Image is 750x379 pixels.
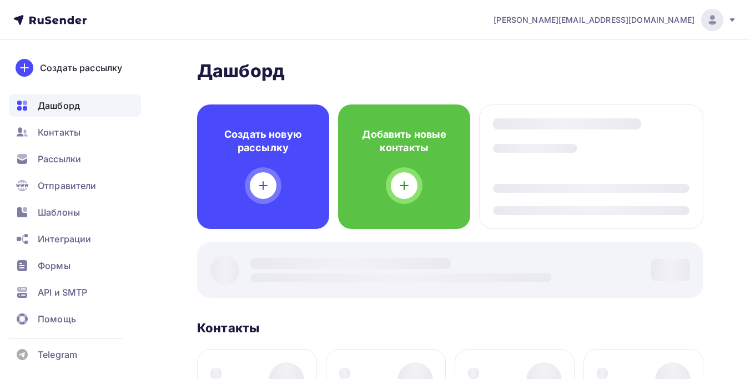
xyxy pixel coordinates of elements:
[9,121,141,143] a: Контакты
[9,94,141,117] a: Дашборд
[38,126,80,139] span: Контакты
[38,286,87,299] span: API и SMTP
[9,174,141,197] a: Отправители
[38,179,97,192] span: Отправители
[494,9,737,31] a: [PERSON_NAME][EMAIL_ADDRESS][DOMAIN_NAME]
[38,99,80,112] span: Дашборд
[9,148,141,170] a: Рассылки
[197,60,703,82] h2: Дашборд
[494,14,694,26] span: [PERSON_NAME][EMAIL_ADDRESS][DOMAIN_NAME]
[9,201,141,223] a: Шаблоны
[38,259,71,272] span: Формы
[38,312,76,326] span: Помощь
[38,348,77,361] span: Telegram
[215,128,311,154] h4: Создать новую рассылку
[356,128,452,154] h4: Добавить новые контакты
[38,152,81,166] span: Рассылки
[38,232,91,246] span: Интеграции
[38,206,80,219] span: Шаблоны
[197,320,259,336] h3: Контакты
[9,255,141,277] a: Формы
[40,61,122,74] div: Создать рассылку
